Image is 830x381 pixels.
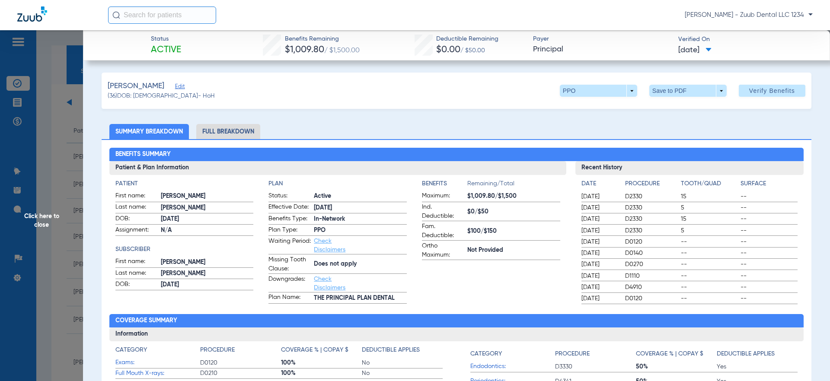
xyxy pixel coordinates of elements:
app-breakdown-title: Procedure [200,346,281,358]
span: DOB: [115,280,158,290]
h4: Procedure [555,349,590,359]
span: D0120 [625,238,678,246]
span: -- [741,215,798,223]
span: [PERSON_NAME] [161,203,254,213]
h4: Deductible Applies [362,346,420,355]
span: Deductible Remaining [436,35,498,44]
h2: Benefits Summary [109,148,804,162]
h3: Patient & Plan Information [109,161,566,175]
span: 5 [681,203,738,212]
span: [DATE] [161,280,254,289]
span: D1110 [625,272,678,280]
span: 100% [281,369,362,378]
span: -- [741,260,798,269]
app-breakdown-title: Patient [115,179,254,188]
span: -- [741,192,798,201]
span: Benefits Type: [268,214,311,225]
span: $1,009.80/$1,500 [467,192,560,201]
img: Search Icon [112,11,120,19]
span: [PERSON_NAME] [161,269,254,278]
span: -- [681,260,738,269]
span: $100/$150 [467,227,560,236]
span: No [362,359,443,367]
span: Ind. Deductible: [422,203,464,221]
h4: Coverage % | Copay $ [636,349,703,359]
span: [PERSON_NAME] - Zuub Dental LLC 1234 [685,11,813,19]
span: (36) DOB: [DEMOGRAPHIC_DATA] - HoH [108,92,215,101]
app-breakdown-title: Coverage % | Copay $ [281,346,362,358]
app-breakdown-title: Deductible Applies [362,346,443,358]
li: Full Breakdown [196,124,260,139]
h3: Recent History [575,161,804,175]
app-breakdown-title: Tooth/Quad [681,179,738,191]
h4: Date [581,179,618,188]
span: -- [681,272,738,280]
span: D4910 [625,283,678,292]
span: DOB: [115,214,158,225]
app-breakdown-title: Date [581,179,618,191]
span: In-Network [314,215,407,224]
span: First name: [115,191,158,202]
span: [PERSON_NAME] [161,258,254,267]
app-breakdown-title: Category [470,346,555,362]
span: D0140 [625,249,678,257]
span: Yes [717,362,798,371]
span: 15 [681,192,738,201]
span: Last name: [115,203,158,213]
span: Active [314,192,407,201]
span: Ortho Maximum: [422,241,464,260]
span: Effective Date: [268,203,311,213]
span: N/A [161,226,254,235]
span: [DATE] [581,226,618,235]
span: D0210 [200,369,281,378]
h4: Tooth/Quad [681,179,738,188]
span: -- [741,272,798,280]
span: [DATE] [581,260,618,269]
span: [DATE] [314,203,407,213]
span: -- [681,283,738,292]
span: / $1,500.00 [324,47,360,54]
span: -- [741,226,798,235]
span: [PERSON_NAME] [108,81,164,92]
button: Verify Benefits [739,85,805,97]
span: 5 [681,226,738,235]
h4: Surface [741,179,798,188]
span: D2330 [625,226,678,235]
span: [PERSON_NAME] [161,192,254,201]
span: [DATE] [581,294,618,303]
h4: Benefits [422,179,467,188]
span: -- [741,249,798,257]
span: Endodontics: [470,362,555,371]
span: $1,009.80 [285,45,324,54]
h4: Coverage % | Copay $ [281,346,348,355]
span: D2330 [625,203,678,212]
span: -- [741,203,798,212]
h4: Procedure [625,179,678,188]
h4: Deductible Applies [717,349,775,359]
span: THE PRINCIPAL PLAN DENTAL [314,294,407,303]
span: 50% [636,362,717,371]
span: D0270 [625,260,678,269]
span: Downgrades: [268,275,311,292]
span: Last name: [115,269,158,279]
span: Benefits Remaining [285,35,360,44]
span: Active [151,44,181,56]
span: $0/$50 [467,207,560,216]
span: 100% [281,359,362,367]
li: Summary Breakdown [109,124,189,139]
span: $0.00 [436,45,460,54]
iframe: Chat Widget [787,340,830,381]
span: -- [681,238,738,246]
h2: Coverage Summary [109,314,804,328]
span: Status [151,35,181,44]
span: No [362,369,443,378]
span: Does not apply [314,260,407,269]
span: Payer [533,35,671,44]
span: D0120 [200,359,281,367]
span: Verified On [678,35,816,44]
app-breakdown-title: Surface [741,179,798,191]
app-breakdown-title: Deductible Applies [717,346,798,362]
span: -- [741,238,798,246]
span: Status: [268,191,311,202]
